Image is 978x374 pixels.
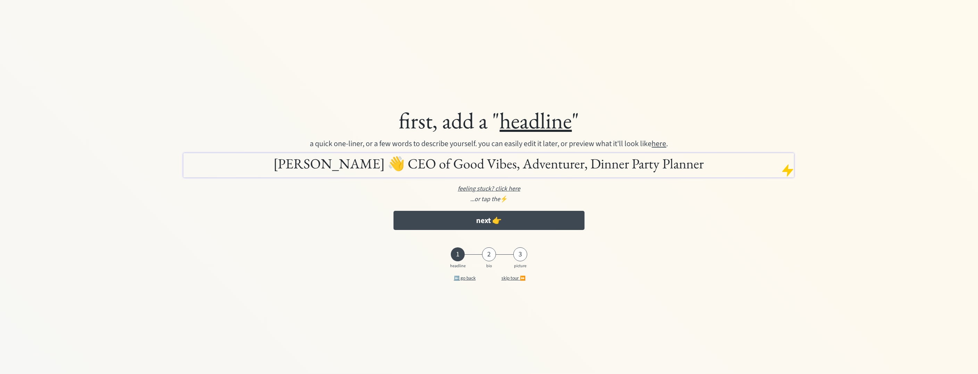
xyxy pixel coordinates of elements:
[110,194,868,204] div: ⚡️
[202,138,776,150] div: a quick one-liner, or a few words to describe yourself. you can easily edit it later, or preview ...
[442,271,487,285] button: ⬅️ go back
[451,250,465,258] div: 1
[482,250,496,258] div: 2
[110,106,868,135] div: first, add a " "
[393,211,585,230] button: next 👉
[480,264,498,269] div: bio
[491,271,536,285] button: skip tour ⏩
[458,184,520,193] u: feeling stuck? click here
[513,250,527,258] div: 3
[499,106,572,135] u: headline
[470,195,500,204] em: ...or tap the
[652,138,666,149] u: here
[449,264,466,269] div: headline
[185,155,793,172] h1: [PERSON_NAME] 👋 CEO of Good Vibes, Adventurer, Dinner Party Planner
[512,264,529,269] div: picture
